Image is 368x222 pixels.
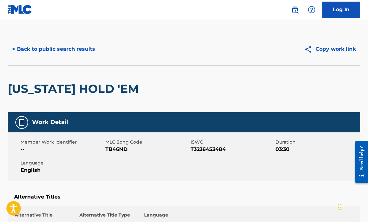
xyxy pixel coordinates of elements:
img: Work Detail [18,119,26,126]
span: ISWC [191,139,274,146]
th: Language [141,212,357,222]
img: Copy work link [304,45,315,53]
button: Copy work link [300,41,360,57]
h5: Work Detail [32,119,68,126]
span: 03:30 [275,146,359,153]
th: Alternative Title Type [76,212,141,222]
button: < Back to public search results [8,41,100,57]
span: English [20,166,104,174]
a: Public Search [289,3,301,16]
span: -- [20,146,104,153]
iframe: Chat Widget [336,191,368,222]
h5: Alternative Titles [14,194,354,200]
span: T3236453484 [191,146,274,153]
th: Alternative Title [12,212,76,222]
img: help [308,6,315,13]
h2: [US_STATE] HOLD 'EM [8,82,142,96]
span: Language [20,160,104,166]
span: Duration [275,139,359,146]
iframe: Resource Center [350,136,368,188]
div: Help [305,3,318,16]
span: MLC Song Code [105,139,189,146]
div: Drag [338,198,342,217]
img: MLC Logo [8,5,32,14]
img: search [291,6,299,13]
span: TB46ND [105,146,189,153]
a: Log In [322,2,360,18]
span: Member Work Identifier [20,139,104,146]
